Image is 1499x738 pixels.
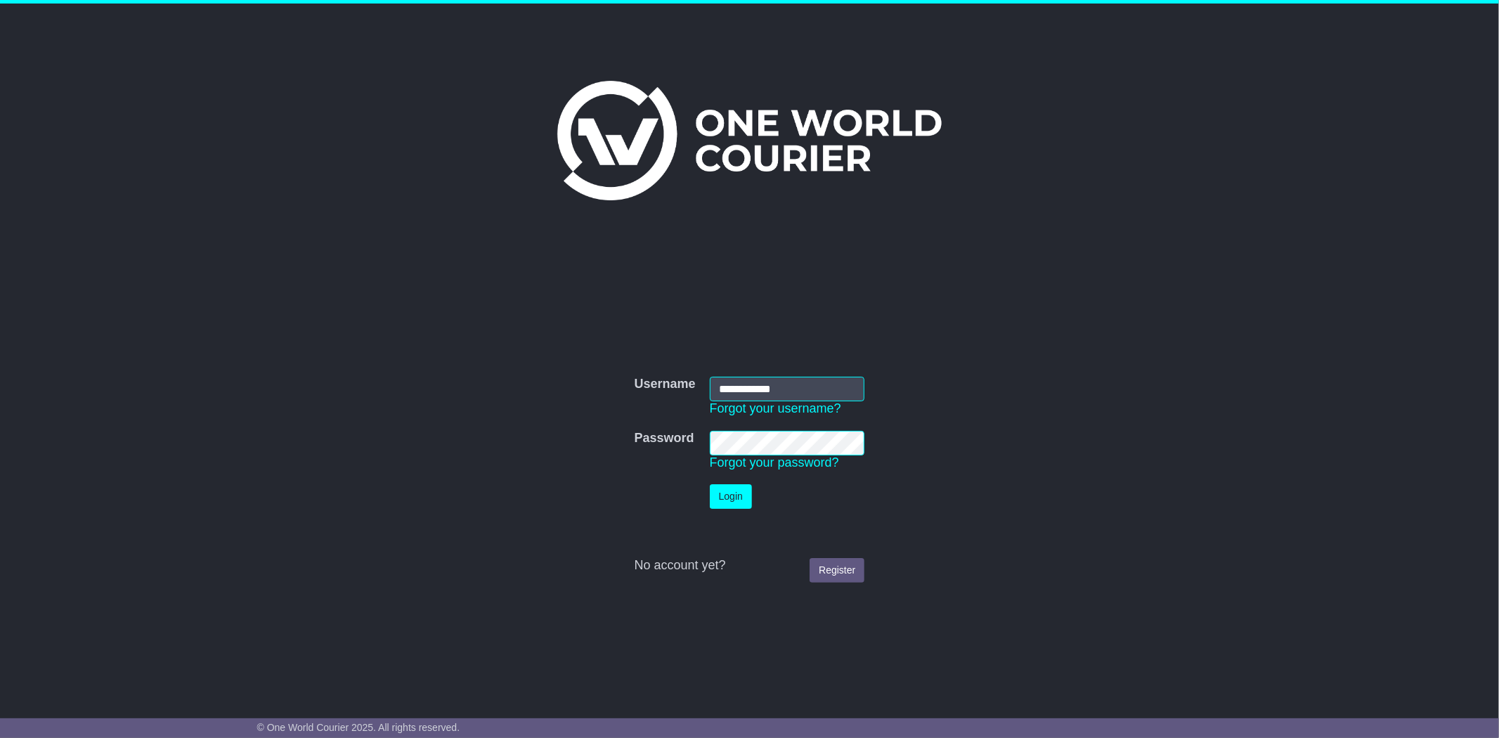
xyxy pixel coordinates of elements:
button: Login [710,484,752,509]
div: No account yet? [635,558,865,574]
a: Forgot your username? [710,401,841,415]
label: Username [635,377,696,392]
a: Register [810,558,864,583]
img: One World [557,81,941,200]
span: © One World Courier 2025. All rights reserved. [257,722,460,733]
a: Forgot your password? [710,455,839,470]
label: Password [635,431,694,446]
